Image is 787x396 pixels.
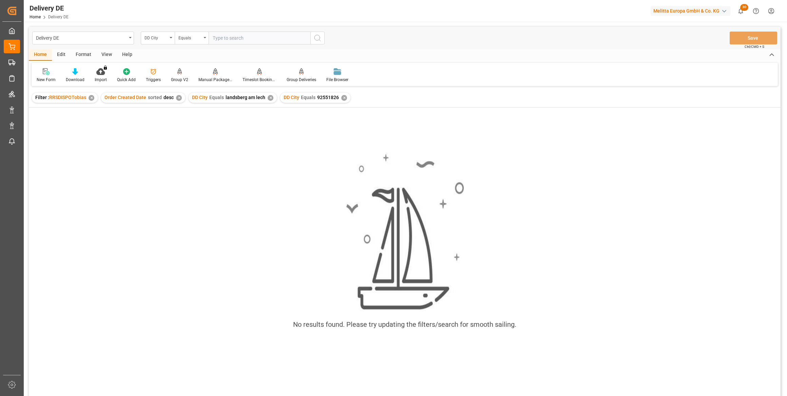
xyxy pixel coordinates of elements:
[71,49,96,61] div: Format
[317,95,339,100] span: 92551826
[49,95,86,100] span: RRSDISPOTobias
[326,77,348,83] div: File Browser
[192,95,208,100] span: DD City
[176,95,182,101] div: ✕
[171,77,188,83] div: Group V2
[226,95,265,100] span: landsberg am lech
[104,95,146,100] span: Order Created Date
[198,77,232,83] div: Manual Package TypeDetermination
[345,153,464,311] img: smooth_sailing.jpeg
[30,15,41,19] a: Home
[745,44,764,49] span: Ctrl/CMD + S
[748,3,764,19] button: Help Center
[175,32,209,44] button: open menu
[145,33,168,41] div: DD City
[284,95,299,100] span: DD City
[310,32,325,44] button: search button
[141,32,175,44] button: open menu
[37,77,56,83] div: New Form
[209,95,224,100] span: Equals
[30,3,69,13] div: Delivery DE
[148,95,162,100] span: sorted
[29,49,52,61] div: Home
[293,319,516,329] div: No results found. Please try updating the filters/search for smooth sailing.
[52,49,71,61] div: Edit
[651,6,730,16] div: Melitta Europa GmbH & Co. KG
[96,49,117,61] div: View
[209,32,310,44] input: Type to search
[89,95,94,101] div: ✕
[733,3,748,19] button: show 30 new notifications
[35,95,49,100] span: Filter :
[287,77,316,83] div: Group Deliveries
[164,95,174,100] span: desc
[730,32,777,44] button: Save
[146,77,161,83] div: Triggers
[740,4,748,11] span: 30
[341,95,347,101] div: ✕
[178,33,201,41] div: Equals
[243,77,276,83] div: Timeslot Booking Report
[301,95,315,100] span: Equals
[32,32,134,44] button: open menu
[66,77,84,83] div: Download
[117,49,137,61] div: Help
[268,95,273,101] div: ✕
[651,4,733,17] button: Melitta Europa GmbH & Co. KG
[36,33,127,42] div: Delivery DE
[117,77,136,83] div: Quick Add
